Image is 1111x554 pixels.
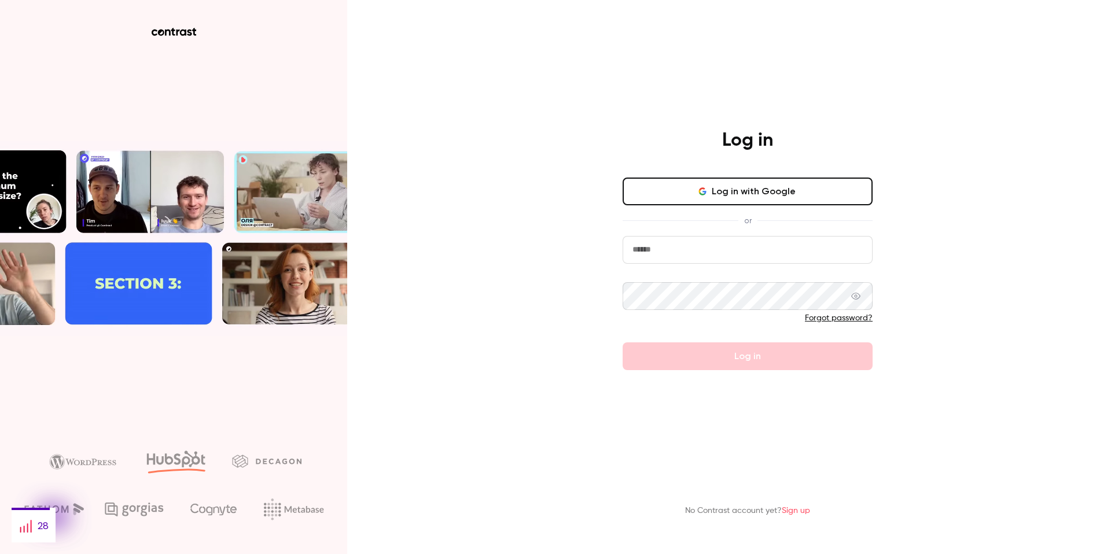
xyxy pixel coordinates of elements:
[722,129,773,152] h4: Log in
[232,455,301,467] img: decagon
[623,178,873,205] button: Log in with Google
[12,510,56,542] div: 28
[805,314,873,322] a: Forgot password?
[738,215,757,227] span: or
[782,507,810,515] a: Sign up
[685,505,810,517] p: No Contrast account yet?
